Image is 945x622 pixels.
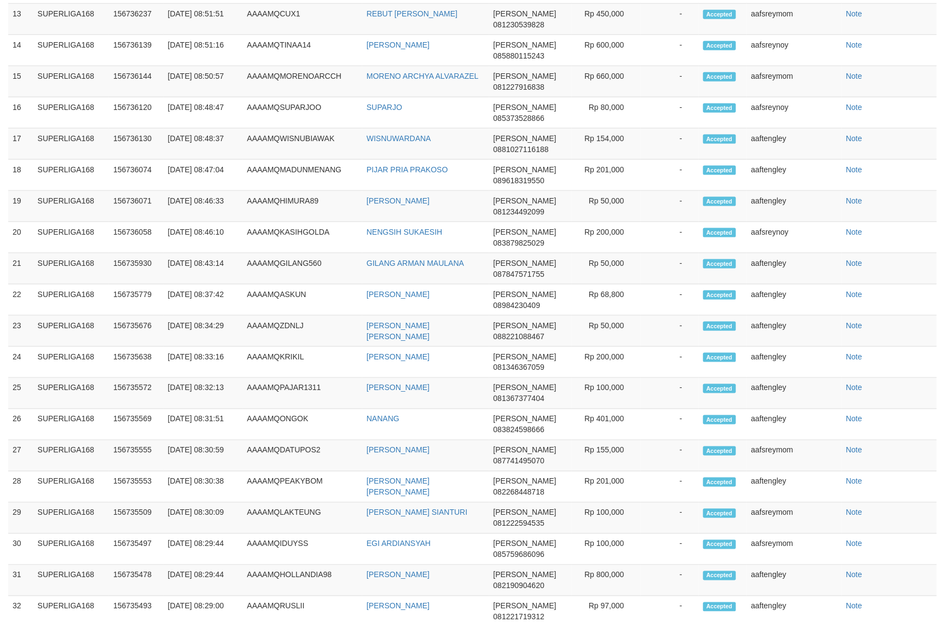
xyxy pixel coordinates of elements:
td: aafsreymom [747,503,842,534]
td: SUPERLIGA168 [33,284,109,316]
td: SUPERLIGA168 [33,534,109,565]
td: - [641,440,699,472]
td: [DATE] 08:30:38 [164,472,243,503]
td: 156735555 [109,440,164,472]
td: 21 [8,253,33,284]
td: 28 [8,472,33,503]
td: aafsreynoy [747,222,842,253]
a: Note [846,539,862,548]
span: Accepted [703,197,736,206]
span: 089618319550 [494,176,544,185]
td: - [641,316,699,347]
a: [PERSON_NAME] [367,40,430,49]
td: 156735497 [109,534,164,565]
span: Accepted [703,41,736,50]
td: [DATE] 08:34:29 [164,316,243,347]
td: - [641,66,699,97]
td: Rp 50,000 [572,316,640,347]
td: 14 [8,35,33,66]
td: - [641,129,699,160]
td: Rp 68,800 [572,284,640,316]
td: - [641,347,699,378]
span: Accepted [703,322,736,331]
td: [DATE] 08:29:44 [164,565,243,596]
td: 29 [8,503,33,534]
td: - [641,253,699,284]
td: aaftengley [747,129,842,160]
td: AAAAMQDATUPOS2 [242,440,362,472]
td: SUPERLIGA168 [33,316,109,347]
span: Accepted [703,446,736,456]
a: Note [846,40,862,49]
span: 081234492099 [494,207,544,216]
td: Rp 154,000 [572,129,640,160]
td: 156736139 [109,35,164,66]
td: aaftengley [747,316,842,347]
span: [PERSON_NAME] [494,415,556,423]
td: 156736071 [109,191,164,222]
td: AAAAMQHOLLANDIA98 [242,565,362,596]
td: AAAAMQMADUNMENANG [242,160,362,191]
td: Rp 401,000 [572,409,640,440]
a: [PERSON_NAME] [367,571,430,579]
a: Note [846,290,862,299]
td: AAAAMQTINAA14 [242,35,362,66]
span: 082268448718 [494,488,544,497]
td: 156735478 [109,565,164,596]
td: AAAAMQMORENOARCCH [242,66,362,97]
td: SUPERLIGA168 [33,160,109,191]
td: - [641,222,699,253]
span: Accepted [703,478,736,487]
td: AAAAMQZDNLJ [242,316,362,347]
td: SUPERLIGA168 [33,4,109,35]
td: [DATE] 08:31:51 [164,409,243,440]
td: Rp 50,000 [572,253,640,284]
td: AAAAMQASKUN [242,284,362,316]
a: [PERSON_NAME] [PERSON_NAME] [367,321,430,341]
td: [DATE] 08:33:16 [164,347,243,378]
span: 088221088467 [494,332,544,341]
td: - [641,472,699,503]
td: - [641,409,699,440]
a: [PERSON_NAME] [PERSON_NAME] [367,477,430,497]
span: Accepted [703,353,736,362]
td: 156735638 [109,347,164,378]
td: SUPERLIGA168 [33,472,109,503]
td: - [641,97,699,129]
td: 31 [8,565,33,596]
td: AAAAMQLAKTEUNG [242,503,362,534]
span: Accepted [703,384,736,393]
td: Rp 80,000 [572,97,640,129]
td: 156735569 [109,409,164,440]
td: AAAAMQPEAKYBOM [242,472,362,503]
td: SUPERLIGA168 [33,191,109,222]
a: [PERSON_NAME] [367,290,430,299]
span: [PERSON_NAME] [494,103,556,112]
td: Rp 155,000 [572,440,640,472]
td: Rp 50,000 [572,191,640,222]
a: NENGSIH SUKAESIH [367,228,442,236]
td: [DATE] 08:32:13 [164,378,243,409]
span: 081367377404 [494,394,544,403]
td: 156736130 [109,129,164,160]
td: aaftengley [747,565,842,596]
td: - [641,378,699,409]
a: PIJAR PRIA PRAKOSO [367,165,448,174]
td: - [641,35,699,66]
td: - [641,191,699,222]
span: [PERSON_NAME] [494,539,556,548]
td: [DATE] 08:29:44 [164,534,243,565]
td: Rp 450,000 [572,4,640,35]
td: aafsreymom [747,440,842,472]
td: - [641,4,699,35]
td: Rp 100,000 [572,534,640,565]
td: [DATE] 08:43:14 [164,253,243,284]
td: - [641,160,699,191]
span: [PERSON_NAME] [494,477,556,486]
span: Accepted [703,571,736,580]
span: [PERSON_NAME] [494,508,556,517]
td: AAAAMQPAJAR1311 [242,378,362,409]
td: 156736120 [109,97,164,129]
span: Accepted [703,290,736,300]
a: Note [846,352,862,361]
